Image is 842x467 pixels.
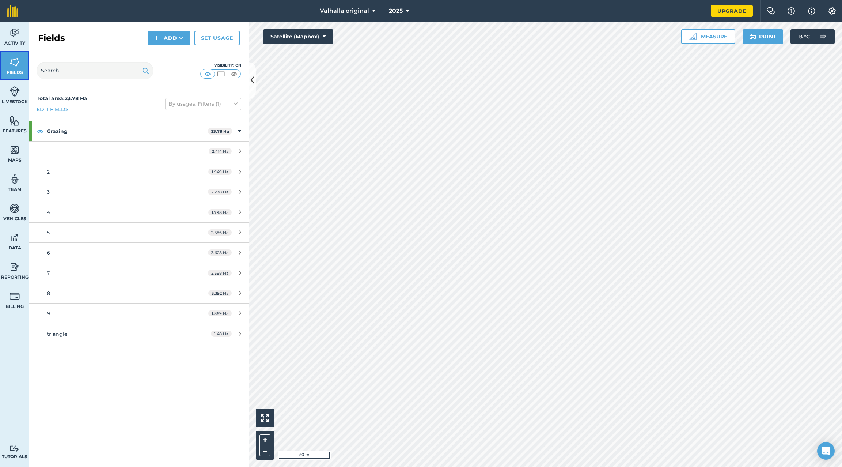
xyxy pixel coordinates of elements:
a: 63.628 Ha [29,243,249,263]
div: Open Intercom Messenger [817,442,835,460]
span: 3 [47,189,50,195]
span: 2 [47,169,50,175]
img: svg+xml;base64,PD94bWwgdmVyc2lvbj0iMS4wIiBlbmNvZGluZz0idXRmLTgiPz4KPCEtLSBHZW5lcmF0b3I6IEFkb2JlIE... [10,261,20,272]
span: 5 [47,229,50,236]
a: triangle1.48 Ha [29,324,249,344]
span: 8 [47,290,50,297]
img: svg+xml;base64,PHN2ZyB4bWxucz0iaHR0cDovL3d3dy53My5vcmcvMjAwMC9zdmciIHdpZHRoPSI1MCIgaGVpZ2h0PSI0MC... [216,70,225,78]
span: 1.949 Ha [208,169,232,175]
a: 91.869 Ha [29,304,249,323]
span: 6 [47,249,50,256]
img: Four arrows, one pointing top left, one top right, one bottom right and the last bottom left [261,414,269,422]
img: svg+xml;base64,PD94bWwgdmVyc2lvbj0iMS4wIiBlbmNvZGluZz0idXRmLTgiPz4KPCEtLSBHZW5lcmF0b3I6IEFkb2JlIE... [10,203,20,214]
img: svg+xml;base64,PHN2ZyB4bWxucz0iaHR0cDovL3d3dy53My5vcmcvMjAwMC9zdmciIHdpZHRoPSIxNCIgaGVpZ2h0PSIyNC... [154,34,159,42]
button: Add [148,31,190,45]
button: – [259,445,270,456]
button: Satellite (Mapbox) [263,29,333,44]
a: 41.798 Ha [29,202,249,222]
a: 52.586 Ha [29,223,249,242]
span: 2.586 Ha [208,229,232,236]
span: 3.628 Ha [208,249,232,256]
span: 4 [47,209,50,215]
button: Print [743,29,784,44]
img: A question mark icon [787,7,796,15]
span: 7 [47,270,50,276]
span: 9 [47,310,50,317]
strong: Grazing [47,121,208,141]
div: Visibility: On [200,63,241,68]
strong: Total area : 23.78 Ha [37,95,87,102]
button: 13 °C [790,29,835,44]
a: 83.392 Ha [29,283,249,303]
img: svg+xml;base64,PD94bWwgdmVyc2lvbj0iMS4wIiBlbmNvZGluZz0idXRmLTgiPz4KPCEtLSBHZW5lcmF0b3I6IEFkb2JlIE... [10,86,20,97]
button: + [259,434,270,445]
img: svg+xml;base64,PHN2ZyB4bWxucz0iaHR0cDovL3d3dy53My5vcmcvMjAwMC9zdmciIHdpZHRoPSI1MCIgaGVpZ2h0PSI0MC... [230,70,239,78]
img: svg+xml;base64,PHN2ZyB4bWxucz0iaHR0cDovL3d3dy53My5vcmcvMjAwMC9zdmciIHdpZHRoPSI1MCIgaGVpZ2h0PSI0MC... [203,70,212,78]
img: fieldmargin Logo [7,5,18,17]
button: Measure [681,29,735,44]
h2: Fields [38,32,65,44]
span: 1.869 Ha [208,310,232,316]
img: svg+xml;base64,PHN2ZyB4bWxucz0iaHR0cDovL3d3dy53My5vcmcvMjAwMC9zdmciIHdpZHRoPSI1NiIgaGVpZ2h0PSI2MC... [10,144,20,155]
img: svg+xml;base64,PHN2ZyB4bWxucz0iaHR0cDovL3d3dy53My5vcmcvMjAwMC9zdmciIHdpZHRoPSIxOCIgaGVpZ2h0PSIyNC... [37,127,43,136]
span: 2.278 Ha [208,189,232,195]
img: svg+xml;base64,PHN2ZyB4bWxucz0iaHR0cDovL3d3dy53My5vcmcvMjAwMC9zdmciIHdpZHRoPSIxOSIgaGVpZ2h0PSIyNC... [749,32,756,41]
a: Edit fields [37,105,69,113]
img: A cog icon [828,7,837,15]
img: svg+xml;base64,PD94bWwgdmVyc2lvbj0iMS4wIiBlbmNvZGluZz0idXRmLTgiPz4KPCEtLSBHZW5lcmF0b3I6IEFkb2JlIE... [10,174,20,185]
input: Search [37,62,153,79]
a: 72.388 Ha [29,263,249,283]
button: By usages, Filters (1) [165,98,241,110]
span: triangle [47,331,68,337]
a: Set usage [194,31,240,45]
span: Valhalla original [320,7,369,15]
span: 3.392 Ha [208,290,232,296]
img: svg+xml;base64,PHN2ZyB4bWxucz0iaHR0cDovL3d3dy53My5vcmcvMjAwMC9zdmciIHdpZHRoPSIxNyIgaGVpZ2h0PSIxNy... [808,7,815,15]
a: 12.414 Ha [29,142,249,161]
span: 1.48 Ha [211,331,232,337]
span: 1 [47,148,49,155]
img: Two speech bubbles overlapping with the left bubble in the forefront [766,7,775,15]
span: 13 ° C [798,29,810,44]
img: svg+xml;base64,PHN2ZyB4bWxucz0iaHR0cDovL3d3dy53My5vcmcvMjAwMC9zdmciIHdpZHRoPSI1NiIgaGVpZ2h0PSI2MC... [10,57,20,68]
span: 2025 [389,7,403,15]
img: svg+xml;base64,PD94bWwgdmVyc2lvbj0iMS4wIiBlbmNvZGluZz0idXRmLTgiPz4KPCEtLSBHZW5lcmF0b3I6IEFkb2JlIE... [816,29,830,44]
span: 2.388 Ha [208,270,232,276]
img: svg+xml;base64,PD94bWwgdmVyc2lvbj0iMS4wIiBlbmNvZGluZz0idXRmLTgiPz4KPCEtLSBHZW5lcmF0b3I6IEFkb2JlIE... [10,291,20,302]
img: svg+xml;base64,PD94bWwgdmVyc2lvbj0iMS4wIiBlbmNvZGluZz0idXRmLTgiPz4KPCEtLSBHZW5lcmF0b3I6IEFkb2JlIE... [10,232,20,243]
span: 1.798 Ha [208,209,232,215]
a: 32.278 Ha [29,182,249,202]
img: Ruler icon [689,33,697,40]
img: svg+xml;base64,PHN2ZyB4bWxucz0iaHR0cDovL3d3dy53My5vcmcvMjAwMC9zdmciIHdpZHRoPSI1NiIgaGVpZ2h0PSI2MC... [10,115,20,126]
div: Grazing23.78 Ha [29,121,249,141]
span: 2.414 Ha [209,148,232,154]
a: Upgrade [711,5,753,17]
img: svg+xml;base64,PD94bWwgdmVyc2lvbj0iMS4wIiBlbmNvZGluZz0idXRmLTgiPz4KPCEtLSBHZW5lcmF0b3I6IEFkb2JlIE... [10,27,20,38]
img: svg+xml;base64,PHN2ZyB4bWxucz0iaHR0cDovL3d3dy53My5vcmcvMjAwMC9zdmciIHdpZHRoPSIxOSIgaGVpZ2h0PSIyNC... [142,66,149,75]
a: 21.949 Ha [29,162,249,182]
strong: 23.78 Ha [211,129,229,134]
img: svg+xml;base64,PD94bWwgdmVyc2lvbj0iMS4wIiBlbmNvZGluZz0idXRmLTgiPz4KPCEtLSBHZW5lcmF0b3I6IEFkb2JlIE... [10,445,20,452]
